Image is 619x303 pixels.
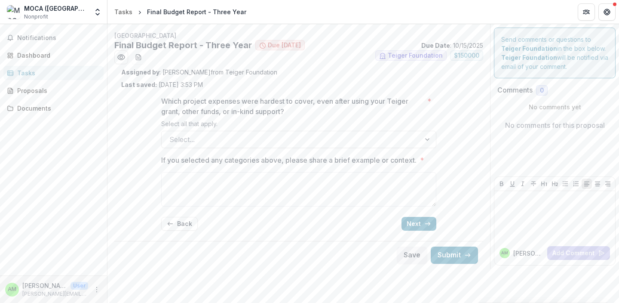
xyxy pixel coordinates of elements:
button: Next [401,217,436,231]
span: 0 [540,87,544,94]
div: Audrey Molloy [501,251,508,255]
button: Preview a5899755-f436-4fbf-b97a-11f31833312a.pdf [114,50,128,64]
span: $ 150000 [454,52,479,59]
button: Align Left [582,179,592,189]
div: Final Budget Report - Three Year [147,7,246,16]
button: Add Comment [547,246,610,260]
div: Audrey Molloy [8,287,16,292]
button: Partners [578,3,595,21]
button: Heading 2 [550,179,560,189]
a: Proposals [3,83,104,98]
span: Nonprofit [24,13,48,21]
button: Strike [528,179,539,189]
nav: breadcrumb [111,6,250,18]
button: Align Center [592,179,603,189]
button: Save [397,247,427,264]
a: Documents [3,101,104,115]
button: Submit [431,247,478,264]
p: No comments for this proposal [505,120,605,130]
p: [PERSON_NAME][EMAIL_ADDRESS][DOMAIN_NAME] [22,290,88,298]
p: No comments yet [497,102,612,111]
h2: Comments [497,86,533,94]
div: Send comments or questions to in the box below. will be notified via email of your comment. [494,28,616,78]
button: Heading 1 [539,179,549,189]
div: Select all that apply. [161,120,436,131]
button: Bold [496,179,507,189]
p: User [70,282,88,290]
span: Teiger Foundation [388,52,443,59]
div: Documents [17,104,97,113]
p: [PERSON_NAME] [22,281,67,290]
div: Dashboard [17,51,97,60]
button: Back [161,217,198,231]
img: MOCA (Museum of Contemporary Art) Tucson [7,5,21,19]
button: Open entity switcher [92,3,104,21]
h2: Final Budget Report - Three Year [114,40,252,50]
p: [GEOGRAPHIC_DATA] [114,31,483,40]
button: Underline [507,179,518,189]
button: Get Help [598,3,616,21]
strong: Teiger Foundation [501,54,557,61]
button: Bullet List [560,179,570,189]
span: Notifications [17,34,100,42]
button: Align Right [603,179,613,189]
p: Which project expenses were hardest to cover, even after using your Teiger grant, other funds, or... [161,96,424,117]
p: : [PERSON_NAME] from Teiger Foundation [121,68,476,77]
strong: Assigned by [121,68,159,76]
span: Due [DATE] [268,42,301,49]
button: download-word-button [132,50,145,64]
strong: Teiger Foundation [501,45,557,52]
div: Tasks [17,68,97,77]
div: MOCA ([GEOGRAPHIC_DATA]) [GEOGRAPHIC_DATA] [24,4,88,13]
button: More [92,284,102,295]
a: Tasks [3,66,104,80]
p: [DATE] 3:53 PM [121,80,203,89]
button: Notifications [3,31,104,45]
div: Proposals [17,86,97,95]
a: Tasks [111,6,136,18]
div: Tasks [114,7,132,16]
p: If you selected any categories above, please share a brief example or context. [161,155,417,165]
p: [PERSON_NAME] [513,249,544,258]
strong: Last saved: [121,81,157,88]
button: Italicize [518,179,528,189]
p: : 10/15/2025 [421,41,483,50]
button: Ordered List [571,179,581,189]
strong: Due Date [421,42,450,49]
a: Dashboard [3,48,104,62]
